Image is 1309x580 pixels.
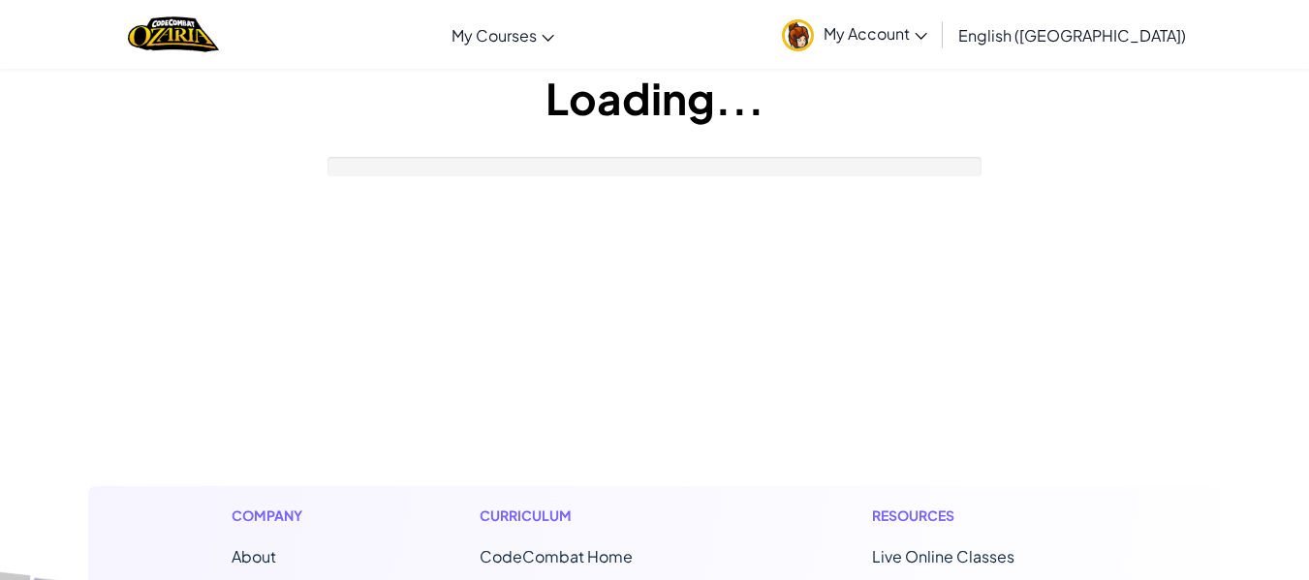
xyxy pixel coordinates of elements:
span: My Account [824,23,927,44]
span: CodeCombat Home [480,546,633,566]
span: My Courses [452,25,537,46]
span: English ([GEOGRAPHIC_DATA]) [958,25,1186,46]
a: English ([GEOGRAPHIC_DATA]) [949,9,1196,61]
h1: Curriculum [480,505,714,526]
a: About [232,546,276,566]
a: My Account [772,4,937,65]
a: Live Online Classes [872,546,1014,566]
a: My Courses [442,9,564,61]
img: Home [128,15,218,54]
h1: Company [232,505,322,526]
img: avatar [782,19,814,51]
h1: Resources [872,505,1078,526]
a: Ozaria by CodeCombat logo [128,15,218,54]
